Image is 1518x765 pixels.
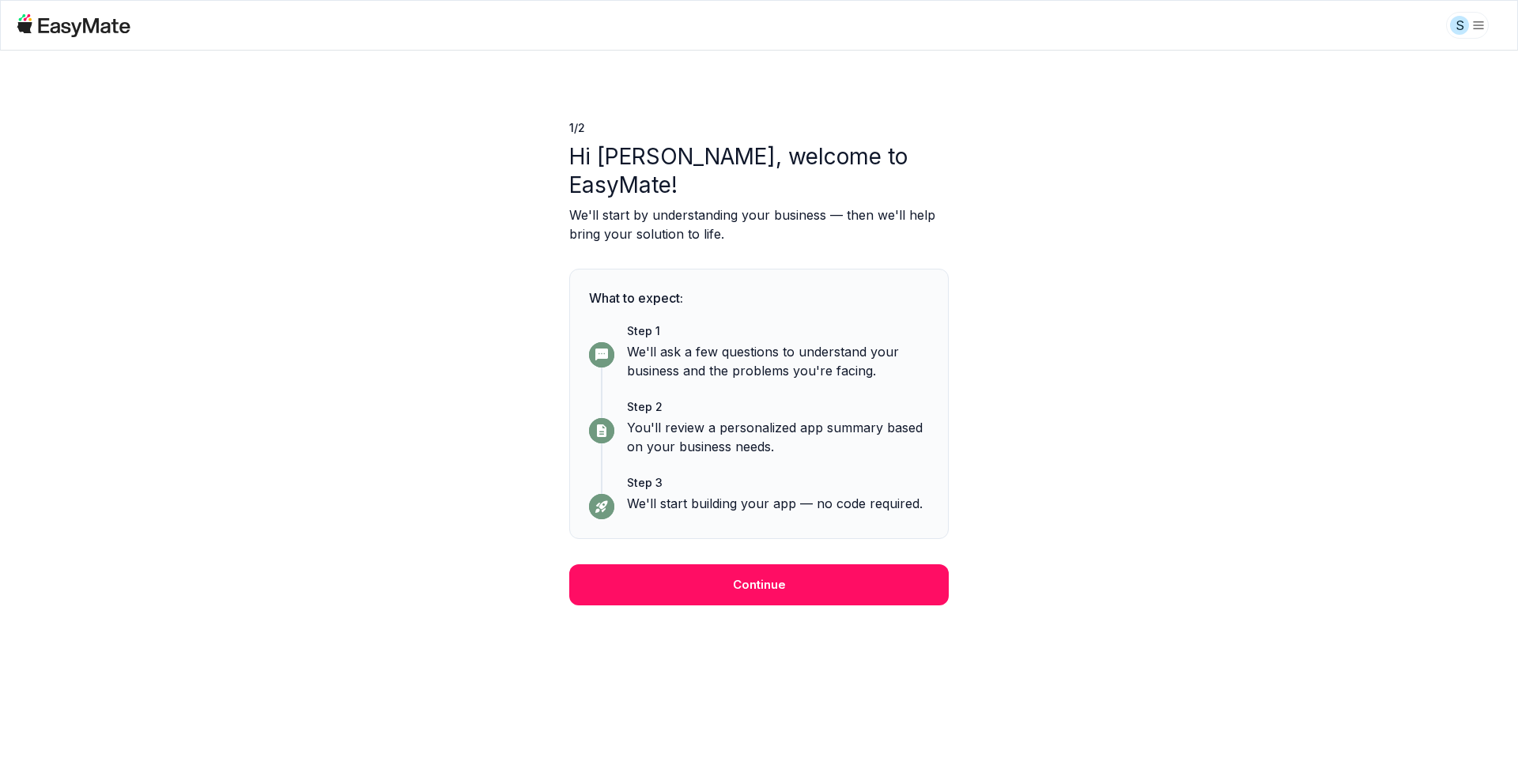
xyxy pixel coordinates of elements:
[569,205,949,243] p: We'll start by understanding your business — then we'll help bring your solution to life.
[589,288,929,307] p: What to expect:
[627,323,929,339] p: Step 1
[569,120,949,136] p: 1 / 2
[627,494,929,513] p: We'll start building your app — no code required.
[627,342,929,380] p: We'll ask a few questions to understand your business and the problems you're facing.
[627,418,929,456] p: You'll review a personalized app summary based on your business needs.
[627,475,929,491] p: Step 3
[569,564,949,605] button: Continue
[1450,16,1469,35] div: S
[627,399,929,415] p: Step 2
[569,142,949,199] p: Hi [PERSON_NAME], welcome to EasyMate!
